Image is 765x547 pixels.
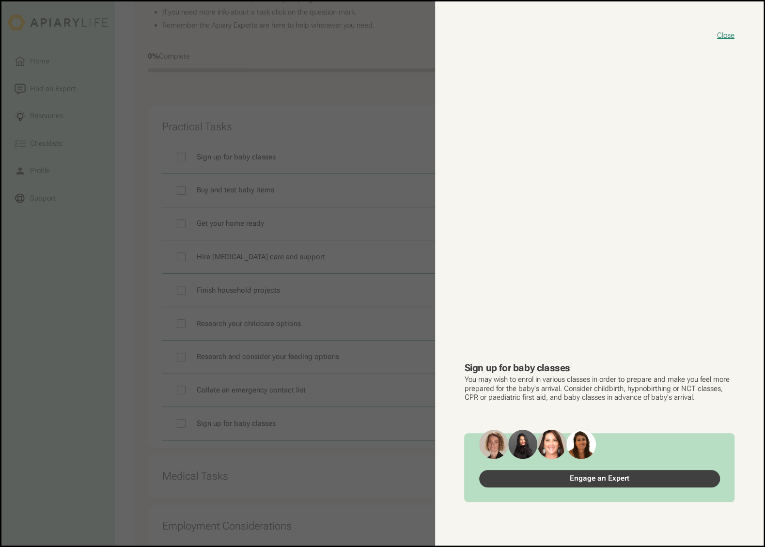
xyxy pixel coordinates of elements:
[479,470,720,487] a: Engage an Expert
[464,360,734,375] h3: Sign up for baby classes
[717,31,734,41] button: close modal
[464,375,734,402] p: You may wish to enrol in various classes in order to prepare and make you feel more prepared for ...
[1,1,764,546] button: close modal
